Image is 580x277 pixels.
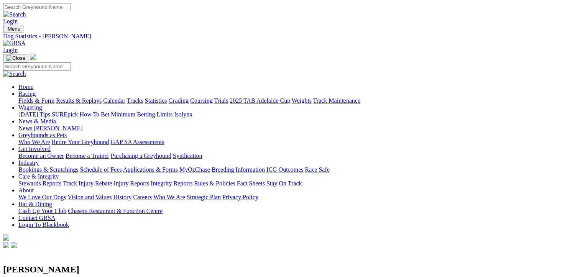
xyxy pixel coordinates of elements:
[56,97,102,104] a: Results & Replays
[266,166,303,173] a: ICG Outcomes
[18,180,577,187] div: Care & Integrity
[18,187,34,193] a: About
[3,264,577,275] h2: [PERSON_NAME]
[18,194,577,201] div: About
[11,242,17,248] img: twitter.svg
[18,104,42,111] a: Wagering
[179,166,210,173] a: MyOzChase
[111,139,164,145] a: GAP SA Assessments
[3,33,577,40] a: Dog Statistics - [PERSON_NAME]
[18,173,59,180] a: Care & Integrity
[30,54,36,60] img: logo-grsa-white.png
[222,194,258,200] a: Privacy Policy
[18,97,577,104] div: Racing
[169,97,189,104] a: Grading
[127,97,143,104] a: Tracks
[18,90,36,97] a: Racing
[18,215,55,221] a: Contact GRSA
[18,132,67,138] a: Greyhounds as Pets
[18,111,577,118] div: Wagering
[3,242,9,248] img: facebook.svg
[3,234,9,241] img: logo-grsa-white.png
[190,97,213,104] a: Coursing
[66,152,109,159] a: Become a Trainer
[18,166,577,173] div: Industry
[80,111,110,118] a: How To Bet
[18,152,64,159] a: Become an Owner
[3,40,26,47] img: GRSA
[18,97,54,104] a: Fields & Form
[18,139,577,146] div: Greyhounds as Pets
[68,208,163,214] a: Chasers Restaurant & Function Centre
[103,97,125,104] a: Calendar
[18,125,577,132] div: News & Media
[237,180,265,187] a: Fact Sheets
[230,97,290,104] a: 2025 TAB Adelaide Cup
[18,201,52,207] a: Bar & Dining
[67,194,112,200] a: Vision and Values
[18,180,61,187] a: Stewards Reports
[292,97,312,104] a: Weights
[3,47,18,53] a: Login
[18,166,78,173] a: Bookings & Scratchings
[18,159,39,166] a: Industry
[18,139,50,145] a: Who We Are
[113,180,149,187] a: Injury Reports
[18,208,577,215] div: Bar & Dining
[153,194,185,200] a: Who We Are
[18,118,56,125] a: News & Media
[18,146,51,152] a: Get Involved
[3,3,71,11] input: Search
[52,111,78,118] a: SUREpick
[18,221,69,228] a: Login To Blackbook
[174,111,192,118] a: Isolynx
[266,180,302,187] a: Stay On Track
[18,84,33,90] a: Home
[3,62,71,70] input: Search
[151,180,192,187] a: Integrity Reports
[187,194,221,200] a: Strategic Plan
[305,166,329,173] a: Race Safe
[52,139,109,145] a: Retire Your Greyhound
[173,152,202,159] a: Syndication
[18,111,50,118] a: [DATE] Tips
[18,194,66,200] a: We Love Our Dogs
[111,111,173,118] a: Minimum Betting Limits
[145,97,167,104] a: Statistics
[18,208,66,214] a: Cash Up Your Club
[113,194,131,200] a: History
[3,11,26,18] img: Search
[111,152,171,159] a: Purchasing a Greyhound
[34,125,82,131] a: [PERSON_NAME]
[3,70,26,77] img: Search
[133,194,152,200] a: Careers
[212,166,265,173] a: Breeding Information
[123,166,178,173] a: Applications & Forms
[214,97,228,104] a: Trials
[3,18,18,25] a: Login
[8,26,20,32] span: Menu
[3,25,23,33] button: Toggle navigation
[18,125,32,131] a: News
[3,54,28,62] button: Toggle navigation
[6,55,25,61] img: Close
[18,152,577,159] div: Get Involved
[80,166,122,173] a: Schedule of Fees
[194,180,235,187] a: Rules & Policies
[63,180,112,187] a: Track Injury Rebate
[313,97,360,104] a: Track Maintenance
